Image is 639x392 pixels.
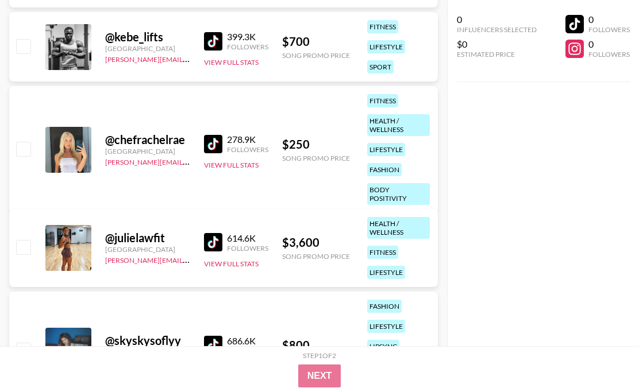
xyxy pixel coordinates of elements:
[367,183,430,205] div: body positivity
[282,51,350,60] div: Song Promo Price
[367,217,430,239] div: health / wellness
[367,143,405,156] div: lifestyle
[367,60,394,73] div: sport
[588,38,630,50] div: 0
[367,340,399,353] div: lipsync
[367,94,398,107] div: fitness
[367,114,430,136] div: health / wellness
[282,137,350,152] div: $ 250
[204,336,222,354] img: TikTok
[367,266,405,279] div: lifestyle
[105,133,190,147] div: @ chefrachelrae
[298,364,341,387] button: Next
[204,259,259,268] button: View Full Stats
[367,320,405,333] div: lifestyle
[105,44,190,53] div: [GEOGRAPHIC_DATA]
[204,233,222,251] img: TikTok
[367,20,398,33] div: fitness
[588,50,630,59] div: Followers
[282,338,350,352] div: $ 800
[367,246,398,259] div: fitness
[204,32,222,51] img: TikTok
[204,135,222,153] img: TikTok
[582,335,625,378] iframe: Drift Widget Chat Controller
[588,25,630,34] div: Followers
[227,31,268,42] div: 399.3K
[457,50,537,59] div: Estimated Price
[588,14,630,25] div: 0
[227,134,268,145] div: 278.9K
[282,235,350,250] div: $ 3,600
[367,163,402,176] div: fashion
[105,231,190,245] div: @ julielawfit
[282,154,350,162] div: Song Promo Price
[105,245,190,254] div: [GEOGRAPHIC_DATA]
[227,232,268,244] div: 614.6K
[105,254,275,265] a: [PERSON_NAME][EMAIL_ADDRESS][DOMAIN_NAME]
[105,156,330,166] a: [PERSON_NAME][EMAIL_ADDRESS][PERSON_NAME][DOMAIN_NAME]
[105,147,190,156] div: [GEOGRAPHIC_DATA]
[282,252,350,261] div: Song Promo Price
[303,351,336,360] div: Step 1 of 2
[227,335,268,347] div: 686.6K
[227,244,268,253] div: Followers
[105,53,275,64] a: [PERSON_NAME][EMAIL_ADDRESS][DOMAIN_NAME]
[227,145,268,154] div: Followers
[105,333,190,348] div: @ skyskysoflyy
[367,300,402,313] div: fashion
[105,30,190,44] div: @ kebe_lifts
[457,25,537,34] div: Influencers Selected
[227,42,268,51] div: Followers
[367,40,405,53] div: lifestyle
[457,14,537,25] div: 0
[282,34,350,49] div: $ 700
[204,161,259,169] button: View Full Stats
[457,38,537,50] div: $0
[204,58,259,67] button: View Full Stats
